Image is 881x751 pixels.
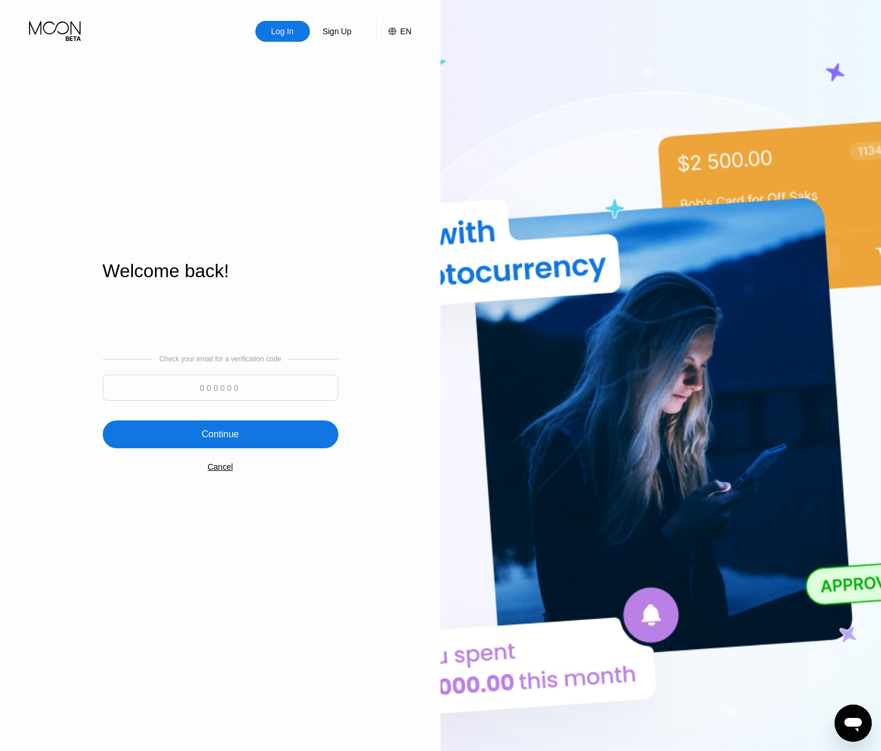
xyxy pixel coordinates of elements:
div: Cancel [208,462,233,471]
div: Continue [201,429,239,440]
div: Sign Up [310,21,364,42]
div: Log In [270,26,295,37]
div: Welcome back! [103,260,338,282]
div: EN [376,21,411,42]
div: Check your email for a verification code [159,355,281,363]
div: Log In [255,21,310,42]
div: EN [400,27,411,36]
input: 000000 [103,375,338,401]
div: Continue [103,420,338,448]
div: Sign Up [322,26,353,37]
iframe: Button to launch messaging window [835,705,872,742]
